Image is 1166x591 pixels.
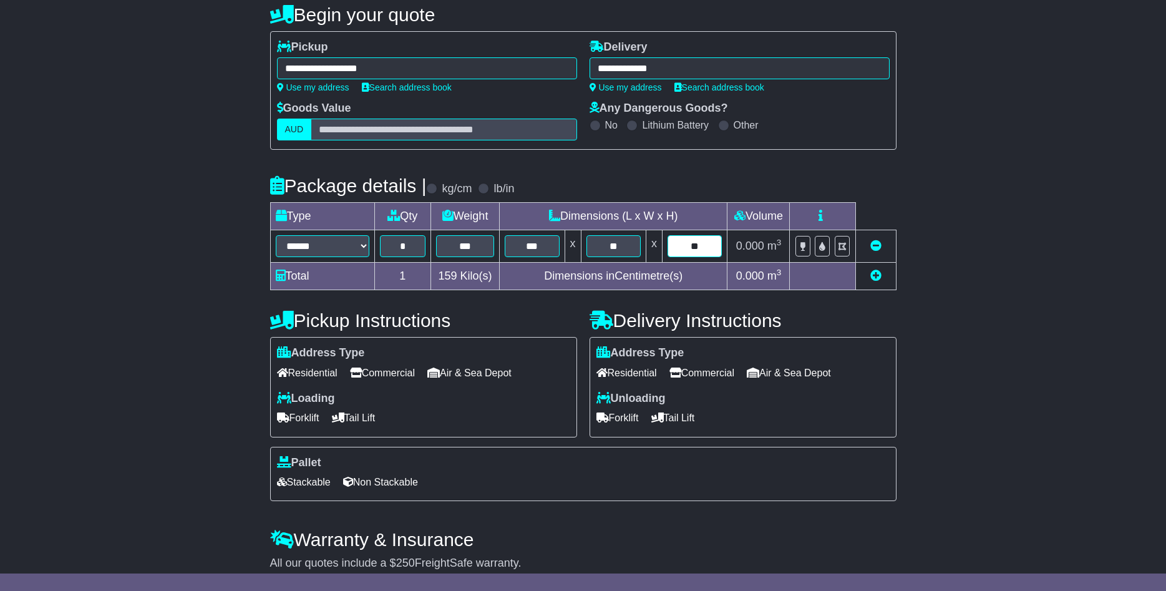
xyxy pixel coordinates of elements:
[277,346,365,360] label: Address Type
[277,82,349,92] a: Use my address
[277,41,328,54] label: Pickup
[596,392,666,406] label: Unloading
[277,408,319,427] span: Forklift
[270,263,374,290] td: Total
[669,363,734,383] span: Commercial
[736,270,764,282] span: 0.000
[270,557,896,570] div: All our quotes include a $ FreightSafe warranty.
[270,529,896,550] h4: Warranty & Insurance
[596,346,684,360] label: Address Type
[642,119,709,131] label: Lithium Battery
[590,310,896,331] h4: Delivery Instructions
[277,119,312,140] label: AUD
[493,182,514,196] label: lb/in
[777,268,782,277] sup: 3
[736,240,764,252] span: 0.000
[270,4,896,25] h4: Begin your quote
[651,408,695,427] span: Tail Lift
[332,408,376,427] span: Tail Lift
[277,102,351,115] label: Goods Value
[270,310,577,331] h4: Pickup Instructions
[596,408,639,427] span: Forklift
[500,203,727,230] td: Dimensions (L x W x H)
[431,203,500,230] td: Weight
[343,472,418,492] span: Non Stackable
[270,203,374,230] td: Type
[362,82,452,92] a: Search address book
[270,175,427,196] h4: Package details |
[870,240,882,252] a: Remove this item
[646,230,662,263] td: x
[500,263,727,290] td: Dimensions in Centimetre(s)
[374,203,431,230] td: Qty
[442,182,472,196] label: kg/cm
[277,472,331,492] span: Stackable
[674,82,764,92] a: Search address book
[565,230,581,263] td: x
[767,270,782,282] span: m
[277,363,338,383] span: Residential
[374,263,431,290] td: 1
[727,203,790,230] td: Volume
[870,270,882,282] a: Add new item
[767,240,782,252] span: m
[777,238,782,247] sup: 3
[747,363,831,383] span: Air & Sea Depot
[396,557,415,569] span: 250
[734,119,759,131] label: Other
[590,102,728,115] label: Any Dangerous Goods?
[439,270,457,282] span: 159
[590,41,648,54] label: Delivery
[427,363,512,383] span: Air & Sea Depot
[590,82,662,92] a: Use my address
[350,363,415,383] span: Commercial
[277,392,335,406] label: Loading
[431,263,500,290] td: Kilo(s)
[277,456,321,470] label: Pallet
[605,119,618,131] label: No
[596,363,657,383] span: Residential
